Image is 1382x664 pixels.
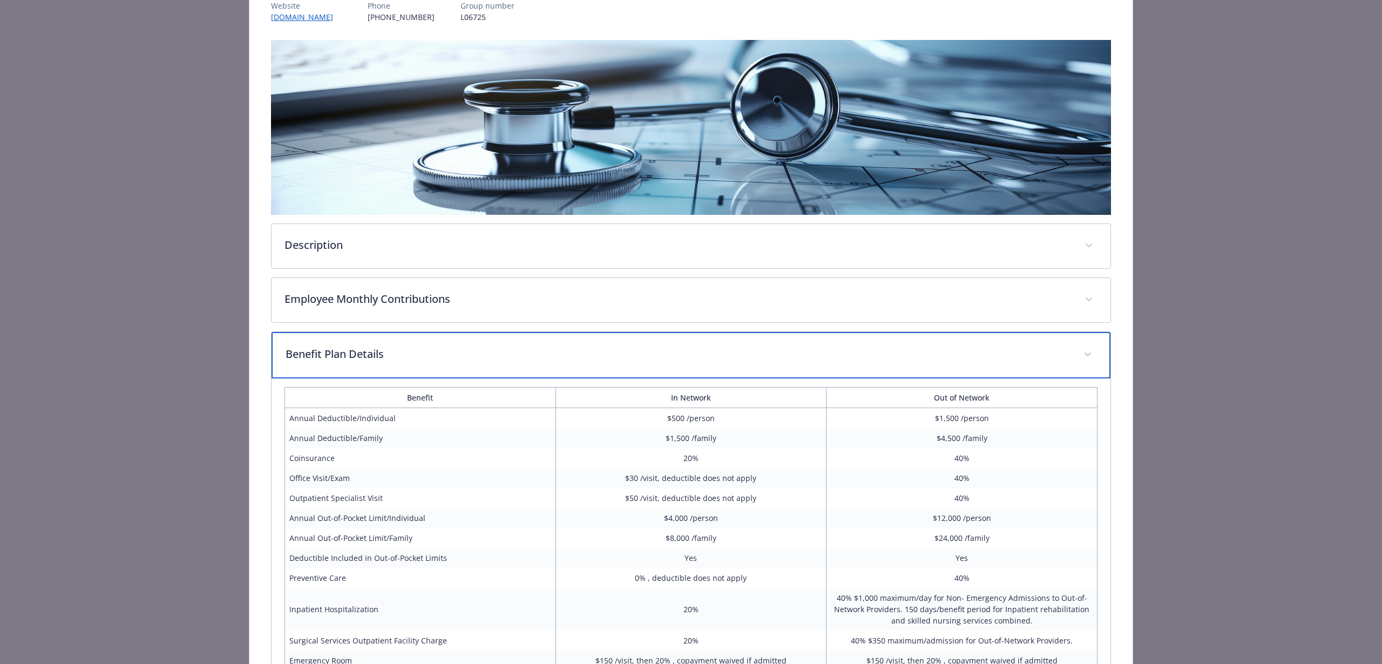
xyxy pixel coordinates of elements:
[827,548,1098,568] td: Yes
[555,488,827,508] td: $50 /visit, deductible does not apply
[284,528,555,548] td: Annual Out-of-Pocket Limit/Family
[271,40,1111,215] img: banner
[827,508,1098,528] td: $12,000 /person
[284,568,555,588] td: Preventive Care
[827,488,1098,508] td: 40%
[827,528,1098,548] td: $24,000 /family
[827,588,1098,631] td: 40% $1,000 maximum/day for Non- Emergency Admissions to Out-of- Network Providers. 150 days/benef...
[555,468,827,488] td: $30 /visit, deductible does not apply
[368,11,435,23] p: [PHONE_NUMBER]
[284,468,555,488] td: Office Visit/Exam
[284,291,1072,307] p: Employee Monthly Contributions
[827,408,1098,429] td: $1,500 /person
[284,408,555,429] td: Annual Deductible/Individual
[284,428,555,448] td: Annual Deductible/Family
[827,428,1098,448] td: $4,500 /family
[555,388,827,408] th: In Network
[827,448,1098,468] td: 40%
[827,631,1098,651] td: 40% $350 maximum/admission for Out-of-Network Providers.
[284,488,555,508] td: Outpatient Specialist Visit
[284,388,555,408] th: Benefit
[284,631,555,651] td: Surgical Services Outpatient Facility Charge
[555,548,827,568] td: Yes
[555,568,827,588] td: 0% , deductible does not apply
[555,448,827,468] td: 20%
[271,12,342,22] a: [DOMAIN_NAME]
[286,346,1071,362] p: Benefit Plan Details
[284,237,1072,253] p: Description
[284,448,555,468] td: Coinsurance
[272,278,1110,322] div: Employee Monthly Contributions
[555,508,827,528] td: $4,000 /person
[555,631,827,651] td: 20%
[272,224,1110,268] div: Description
[272,332,1110,378] div: Benefit Plan Details
[555,528,827,548] td: $8,000 /family
[555,408,827,429] td: $500 /person
[827,388,1098,408] th: Out of Network
[284,508,555,528] td: Annual Out-of-Pocket Limit/Individual
[460,11,514,23] p: L06725
[555,428,827,448] td: $1,500 /family
[827,568,1098,588] td: 40%
[827,468,1098,488] td: 40%
[284,588,555,631] td: Inpatient Hospitalization
[555,588,827,631] td: 20%
[284,548,555,568] td: Deductible Included in Out-of-Pocket Limits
